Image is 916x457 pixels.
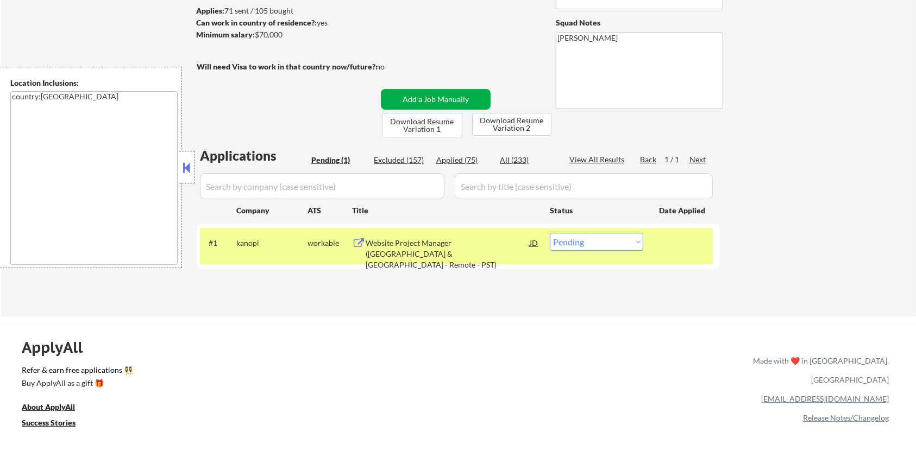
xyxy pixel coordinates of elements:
div: Excluded (157) [374,155,428,166]
a: Release Notes/Changelog [803,413,889,422]
strong: Minimum salary: [196,30,255,39]
div: Next [689,154,707,165]
div: Pending (1) [311,155,366,166]
div: workable [308,238,352,249]
div: #1 [209,238,228,249]
div: Website Project Manager ([GEOGRAPHIC_DATA] & [GEOGRAPHIC_DATA] - Remote - PST) [366,238,530,270]
div: Date Applied [659,205,707,216]
a: Buy ApplyAll as a gift 🎁 [22,378,130,391]
a: Refer & earn free applications 👯‍♀️ [22,366,526,378]
div: Back [640,154,657,165]
div: All (233) [500,155,554,166]
div: Company [236,205,308,216]
div: 71 sent / 105 bought [196,5,377,16]
strong: Can work in country of residence?: [196,18,317,27]
button: Download Resume Variation 1 [382,113,462,137]
div: ApplyAll [22,338,95,357]
div: Title [352,205,539,216]
div: 1 / 1 [664,154,689,165]
strong: Applies: [196,6,224,15]
u: About ApplyAll [22,402,75,411]
div: Applied (75) [436,155,491,166]
div: Buy ApplyAll as a gift 🎁 [22,379,130,387]
div: Status [550,200,643,220]
a: About ApplyAll [22,402,90,415]
a: Success Stories [22,417,90,431]
strong: Will need Visa to work in that country now/future?: [197,62,378,71]
button: Download Resume Variation 2 [472,113,551,136]
div: Squad Notes [556,17,723,28]
div: kanopi [236,238,308,249]
u: Success Stories [22,418,76,427]
div: Made with ❤️ in [GEOGRAPHIC_DATA], [GEOGRAPHIC_DATA] [749,351,889,389]
div: Location Inclusions: [10,78,178,88]
div: $70,000 [196,29,377,40]
div: no [376,61,407,72]
button: Add a Job Manually [381,89,491,110]
input: Search by company (case sensitive) [200,173,444,199]
div: Applications [200,149,308,162]
a: [EMAIL_ADDRESS][DOMAIN_NAME] [761,394,889,403]
div: ATS [308,205,352,216]
input: Search by title (case sensitive) [455,173,713,199]
div: JD [529,233,539,252]
div: yes [196,17,374,28]
div: View All Results [569,154,628,165]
